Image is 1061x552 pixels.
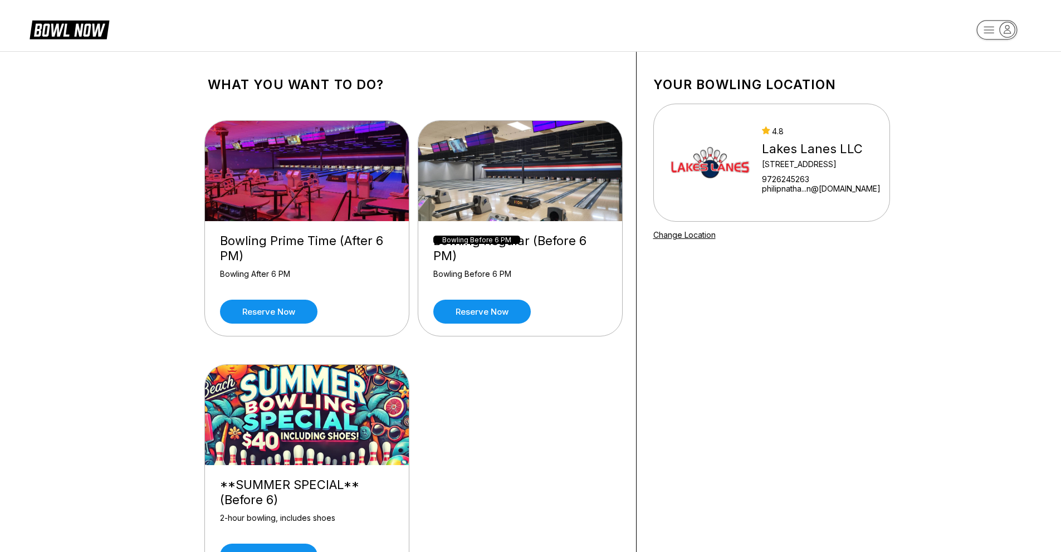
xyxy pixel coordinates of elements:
[220,513,394,533] div: 2-hour bowling, includes shoes
[762,159,881,169] div: [STREET_ADDRESS]
[762,141,881,157] div: Lakes Lanes LLC
[668,121,752,204] img: Lakes Lanes LLC
[653,230,716,240] a: Change Location
[762,126,881,136] div: 4.8
[762,184,881,193] a: philipnatha...n@[DOMAIN_NAME]
[220,233,394,263] div: Bowling Prime Time (After 6 PM)
[433,236,520,244] div: Bowling Before 6 PM
[762,174,881,184] div: 9726245263
[205,365,410,465] img: **SUMMER SPECIAL** (Before 6)
[205,121,410,221] img: Bowling Prime Time (After 6 PM)
[220,300,317,324] a: Reserve now
[433,300,531,324] a: Reserve now
[433,269,607,289] div: Bowling Before 6 PM
[653,77,890,92] h1: Your bowling location
[433,233,607,263] div: Bowling Regular (Before 6 PM)
[220,477,394,507] div: **SUMMER SPECIAL** (Before 6)
[220,269,394,289] div: Bowling After 6 PM
[418,121,623,221] img: Bowling Regular (Before 6 PM)
[208,77,619,92] h1: What you want to do?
